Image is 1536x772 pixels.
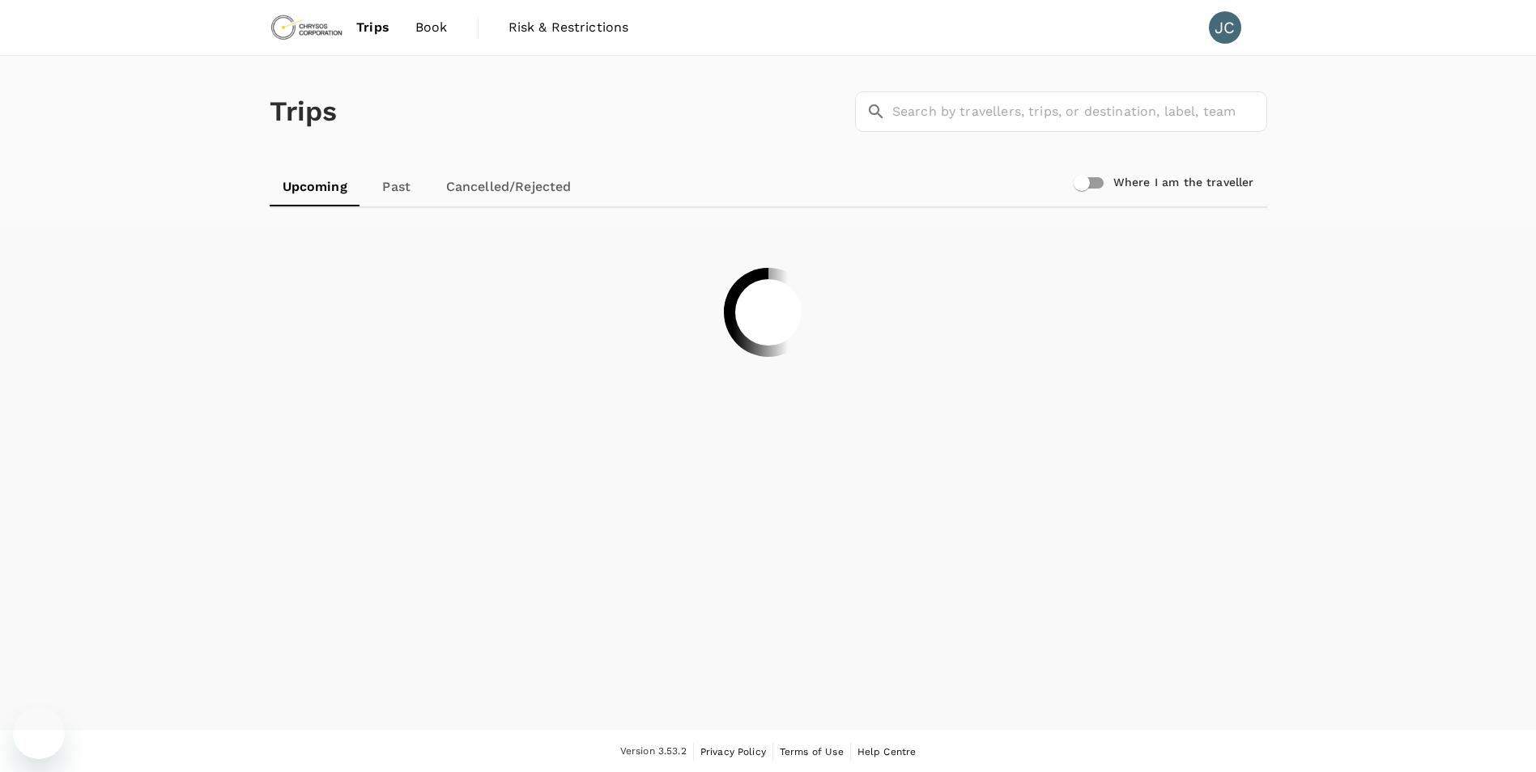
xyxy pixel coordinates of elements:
span: Book [415,18,448,37]
a: Privacy Policy [700,743,766,761]
a: Upcoming [270,168,360,206]
img: Chrysos Corporation [270,10,344,45]
a: Past [360,168,433,206]
div: JC [1209,11,1241,44]
span: Risk & Restrictions [508,18,629,37]
h1: Trips [270,56,338,168]
a: Terms of Use [780,743,844,761]
iframe: Button to launch messaging window [13,707,65,759]
span: Terms of Use [780,746,844,757]
a: Cancelled/Rejected [433,168,585,206]
h6: Where I am the traveller [1113,174,1254,192]
a: Help Centre [857,743,917,761]
span: Version 3.53.2 [620,744,687,760]
span: Trips [356,18,389,37]
span: Privacy Policy [700,746,766,757]
input: Search by travellers, trips, or destination, label, team [892,91,1267,132]
span: Help Centre [857,746,917,757]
